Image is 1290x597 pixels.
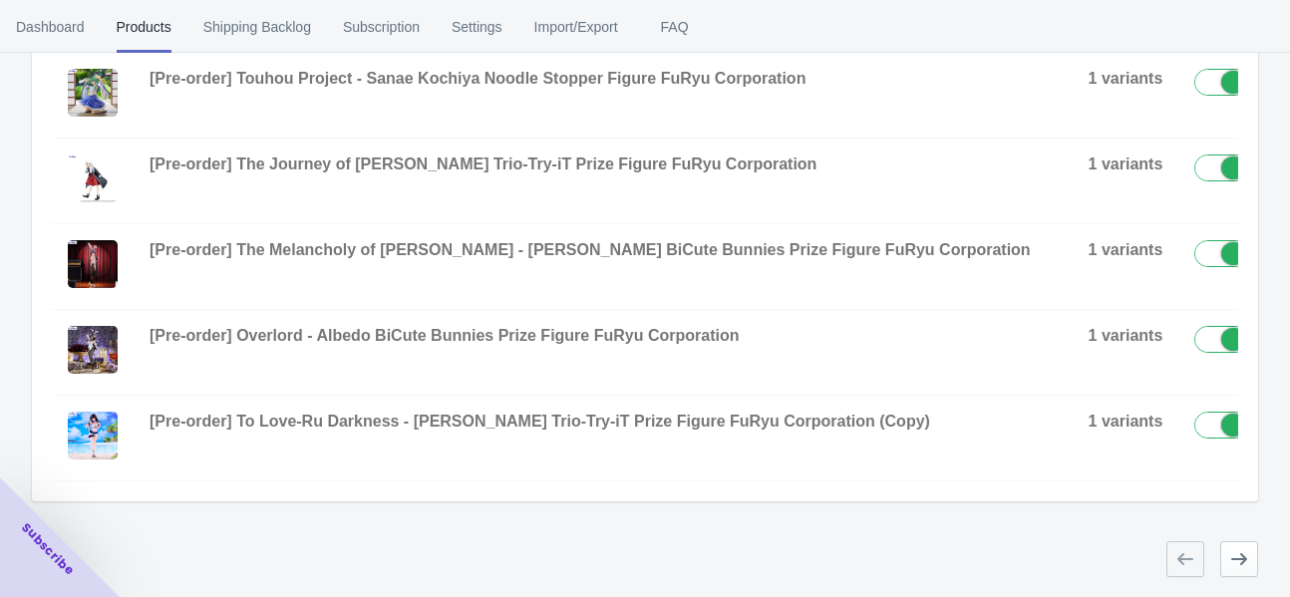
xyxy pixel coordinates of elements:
img: AMU-SHP3386_02.jpg [68,412,118,459]
span: 1 variants [1089,241,1163,258]
span: [Pre-order] The Journey of [PERSON_NAME] Trio-Try-iT Prize Figure FuRyu Corporation [150,155,816,172]
span: [Pre-order] Overlord - Albedo BiCute Bunnies Prize Figure FuRyu Corporation [150,327,739,344]
span: 1 variants [1089,70,1163,87]
span: Subscribe [18,519,78,579]
span: 1 variants [1089,155,1163,172]
img: AMU-SHP3398_01.jpg [68,154,118,202]
span: FAQ [650,1,700,53]
span: 1 variants [1089,327,1163,344]
span: Dashboard [16,1,85,53]
img: AMU-SHP3387_02.jpg [68,69,118,117]
span: Import/Export [534,1,618,53]
span: Products [117,1,171,53]
span: Settings [452,1,502,53]
span: [Pre-order] To Love-Ru Darkness - [PERSON_NAME] Trio-Try-iT Prize Figure FuRyu Corporation (Copy) [150,413,930,430]
span: Subscription [343,1,420,53]
span: Shipping Backlog [203,1,311,53]
span: [Pre-order] Touhou Project - Sanae Kochiya Noodle Stopper Figure FuRyu Corporation [150,70,806,87]
span: 1 variants [1089,413,1163,430]
span: [Pre-order] The Melancholy of [PERSON_NAME] - [PERSON_NAME] BiCute Bunnies Prize Figure FuRyu Cor... [150,241,1031,258]
img: AMU-SHP3397_05.jpg [68,240,118,288]
img: AMU-SHP3396_01.jpg [68,326,118,374]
